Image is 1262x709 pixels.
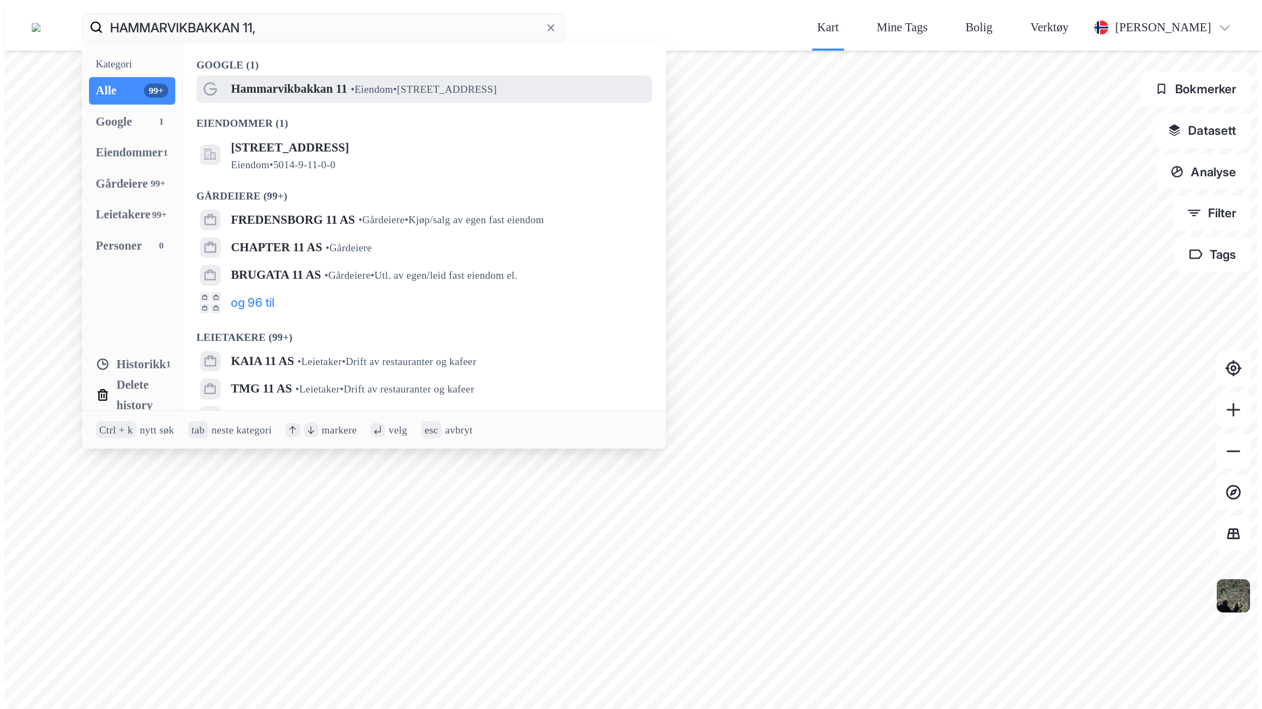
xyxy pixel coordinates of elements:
div: 99+ [150,208,168,222]
div: Delete history [116,375,168,416]
div: Gårdeiere (99+) [183,175,666,206]
div: Mine Tags [877,17,928,38]
span: KAIA 11 AS [231,351,294,371]
div: Bolig [965,17,992,38]
input: Søk på adresse, matrikkel, gårdeiere, leietakere eller personer [103,10,544,45]
div: Ctrl + k [96,421,136,438]
div: Google (1) [183,44,666,75]
span: Gårdeiere [326,241,372,255]
span: Leietaker • Drift av restauranter og kafeer [298,355,477,369]
div: Historikk [96,354,166,375]
iframe: Chat Widget [1208,657,1262,709]
button: Analyse [1156,154,1251,189]
span: • [325,270,328,281]
div: Kontrollprogram for chat [1208,657,1262,709]
button: og 96 til [231,292,275,313]
span: BRUGATA 11 AS [231,265,321,285]
span: • [296,383,299,395]
span: ODONTIA 11 AS [231,406,320,426]
div: Leietakere [96,204,151,225]
span: TMG 11 AS [231,378,292,399]
span: CHAPTER 11 AS [231,237,322,258]
span: Leietaker • Tannhelsetjenester [324,410,452,424]
span: Leietaker • Drift av restauranter og kafeer [296,382,475,396]
span: Gårdeiere • Utl. av egen/leid fast eiendom el. [325,269,518,283]
span: • [326,242,330,253]
span: • [298,356,301,367]
div: 99+ [144,84,168,98]
span: • [359,214,362,225]
div: Leietakere (99+) [183,316,666,348]
span: Hammarvikbakkan 11 [231,79,347,99]
span: Eiendom • [STREET_ADDRESS] [351,82,497,97]
button: Filter [1173,196,1251,230]
div: 0 [154,239,168,253]
img: logo.a4113a55bc3d86da70a041830d287a7e.svg [32,23,40,32]
div: Kategori [96,58,175,70]
div: avbryt [445,423,472,437]
img: 9k= [1215,577,1252,614]
div: Personer [96,236,142,256]
span: Gårdeiere • Kjøp/salg av egen fast eiendom [359,213,544,227]
span: FREDENSBORG 11 AS [231,210,355,230]
div: Alle [96,80,117,101]
div: Eiendommer (1) [183,103,666,134]
div: esc [421,421,442,438]
div: tab [188,421,208,438]
div: Verktøy [1030,17,1068,38]
div: 1 [154,115,168,129]
div: Kart [817,17,839,38]
span: Eiendom • 5014-9-11-0-0 [231,158,335,172]
div: neste kategori [211,423,272,437]
span: • [351,84,354,95]
div: markere [322,423,357,437]
button: Tags [1175,237,1251,272]
div: [PERSON_NAME] [1115,17,1211,38]
div: 99+ [148,177,168,191]
div: velg [389,423,407,437]
div: Gårdeiere [96,174,148,194]
button: Datasett [1153,113,1251,148]
div: nytt søk [140,423,174,437]
div: 1 [166,357,171,371]
div: Eiendommer [96,142,163,163]
div: 1 [163,146,168,160]
button: Bokmerker [1140,72,1251,106]
div: Google [96,112,132,132]
span: [STREET_ADDRESS] [231,137,645,158]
